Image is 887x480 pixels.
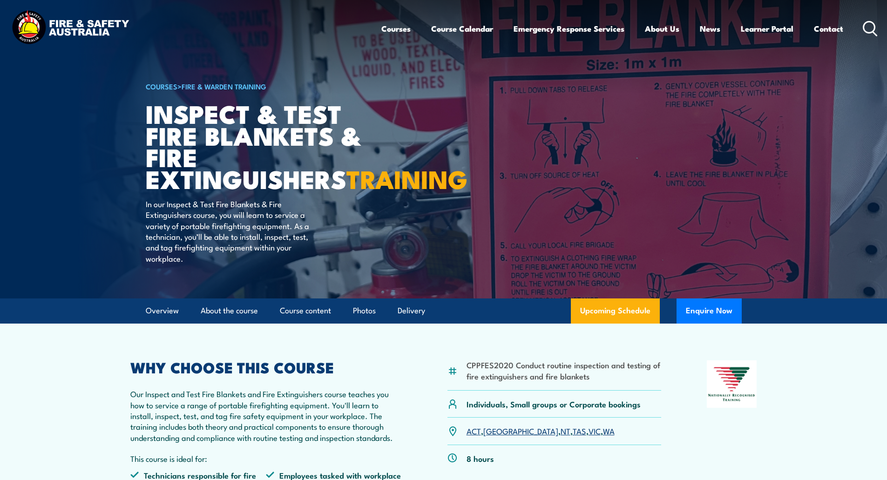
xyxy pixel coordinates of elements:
a: Course Calendar [431,16,493,41]
p: This course is ideal for: [130,453,402,464]
h2: WHY CHOOSE THIS COURSE [130,360,402,373]
p: 8 hours [467,453,494,464]
li: CPPFES2020 Conduct routine inspection and testing of fire extinguishers and fire blankets [467,359,662,381]
img: Nationally Recognised Training logo. [707,360,757,408]
a: [GEOGRAPHIC_DATA] [483,425,558,436]
a: Course content [280,298,331,323]
a: VIC [589,425,601,436]
a: Fire & Warden Training [182,81,266,91]
a: About the course [201,298,258,323]
button: Enquire Now [677,298,742,324]
a: Upcoming Schedule [571,298,660,324]
a: Emergency Response Services [514,16,624,41]
strong: TRAINING [346,159,467,197]
a: TAS [573,425,586,436]
h1: Inspect & Test Fire Blankets & Fire Extinguishers [146,102,376,189]
a: Contact [814,16,843,41]
p: Our Inspect and Test Fire Blankets and Fire Extinguishers course teaches you how to service a ran... [130,388,402,443]
a: ACT [467,425,481,436]
p: , , , , , [467,426,615,436]
a: Delivery [398,298,425,323]
a: NT [561,425,570,436]
a: COURSES [146,81,177,91]
a: Courses [381,16,411,41]
a: About Us [645,16,679,41]
h6: > [146,81,376,92]
a: WA [603,425,615,436]
a: Photos [353,298,376,323]
a: News [700,16,720,41]
a: Learner Portal [741,16,793,41]
p: Individuals, Small groups or Corporate bookings [467,399,641,409]
p: In our Inspect & Test Fire Blankets & Fire Extinguishers course, you will learn to service a vari... [146,198,316,264]
a: Overview [146,298,179,323]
